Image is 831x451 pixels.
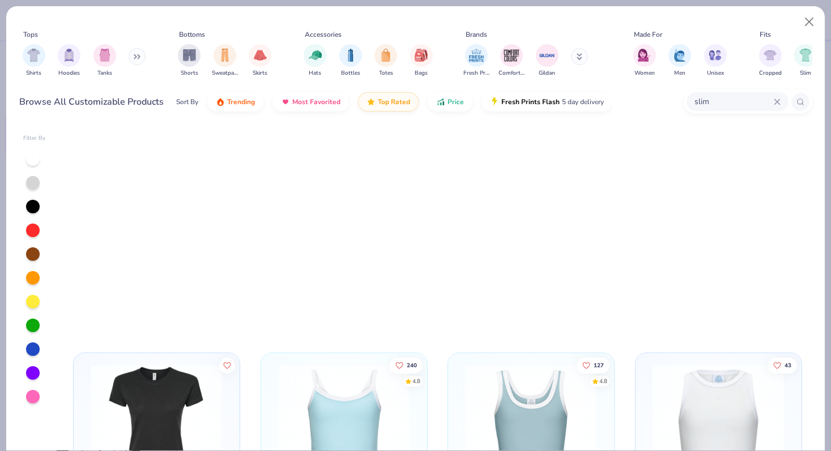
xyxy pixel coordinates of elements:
span: 127 [594,362,604,368]
button: filter button [249,44,271,78]
button: filter button [633,44,656,78]
button: Top Rated [358,92,419,111]
span: Price [448,97,464,106]
div: filter for Slim [794,44,817,78]
div: filter for Fresh Prints [463,44,489,78]
button: Like [577,357,610,373]
button: filter button [178,44,201,78]
span: Shirts [26,69,41,78]
img: TopRated.gif [367,97,376,106]
img: Unisex Image [709,49,722,62]
button: Trending [207,92,263,111]
div: filter for Comfort Colors [498,44,525,78]
span: Bags [415,69,428,78]
div: Accessories [305,29,342,40]
button: filter button [759,44,782,78]
div: Filter By [23,134,46,143]
button: filter button [498,44,525,78]
span: Totes [379,69,393,78]
img: Sweatpants Image [219,49,231,62]
span: Fresh Prints [463,69,489,78]
button: filter button [93,44,116,78]
span: Top Rated [378,97,410,106]
button: filter button [704,44,727,78]
input: Try "T-Shirt" [693,95,774,108]
span: Trending [227,97,255,106]
button: Price [428,92,472,111]
img: Gildan Image [539,47,556,64]
div: filter for Gildan [536,44,559,78]
button: Most Favorited [272,92,349,111]
span: Men [674,69,685,78]
span: Shorts [181,69,198,78]
span: Comfort Colors [498,69,525,78]
span: Most Favorited [292,97,340,106]
span: 43 [785,362,791,368]
div: filter for Cropped [759,44,782,78]
span: Unisex [707,69,724,78]
button: filter button [463,44,489,78]
button: filter button [304,44,326,78]
div: Browse All Customizable Products [19,95,164,109]
button: filter button [374,44,397,78]
span: Bottles [341,69,360,78]
span: Fresh Prints Flash [501,97,560,106]
div: filter for Hoodies [58,44,80,78]
div: Bottoms [179,29,205,40]
div: Tops [23,29,38,40]
span: Cropped [759,69,782,78]
span: Hoodies [58,69,80,78]
div: filter for Men [668,44,691,78]
div: filter for Shorts [178,44,201,78]
div: filter for Women [633,44,656,78]
div: filter for Skirts [249,44,271,78]
button: Like [768,357,797,373]
div: filter for Tanks [93,44,116,78]
button: Like [219,357,235,373]
img: Bags Image [415,49,427,62]
img: trending.gif [216,97,225,106]
span: Tanks [97,69,112,78]
div: Sort By [176,97,198,107]
div: filter for Bottles [339,44,362,78]
span: Gildan [539,69,555,78]
img: Shirts Image [27,49,40,62]
button: Fresh Prints Flash5 day delivery [481,92,612,111]
button: filter button [668,44,691,78]
img: Slim Image [799,49,812,62]
img: Shorts Image [183,49,196,62]
div: Made For [634,29,662,40]
img: Women Image [638,49,651,62]
img: Hats Image [309,49,322,62]
div: filter for Unisex [704,44,727,78]
div: filter for Bags [410,44,433,78]
img: most_fav.gif [281,97,290,106]
img: Bottles Image [344,49,357,62]
button: filter button [536,44,559,78]
img: Skirts Image [254,49,267,62]
button: filter button [212,44,238,78]
img: Cropped Image [764,49,777,62]
button: Like [390,357,423,373]
img: Tanks Image [99,49,111,62]
img: Fresh Prints Image [468,47,485,64]
button: Close [799,11,820,33]
div: filter for Shirts [23,44,45,78]
img: Comfort Colors Image [503,47,520,64]
div: Fits [760,29,771,40]
button: filter button [23,44,45,78]
button: filter button [794,44,817,78]
span: Hats [309,69,321,78]
button: filter button [58,44,80,78]
span: Slim [800,69,811,78]
span: 5 day delivery [562,96,604,109]
span: 240 [407,362,417,368]
span: Skirts [253,69,267,78]
span: Women [634,69,655,78]
img: flash.gif [490,97,499,106]
div: Brands [466,29,487,40]
img: Hoodies Image [63,49,75,62]
button: filter button [410,44,433,78]
span: Sweatpants [212,69,238,78]
img: Totes Image [380,49,392,62]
